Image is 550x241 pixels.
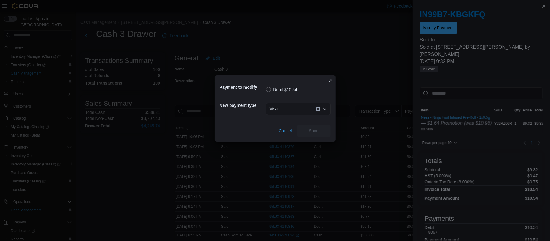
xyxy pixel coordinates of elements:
[309,128,319,134] span: Save
[266,86,297,93] label: Debit $10.54
[322,107,327,111] button: Open list of options
[279,128,292,134] span: Cancel
[316,107,320,111] button: Clear input
[327,76,334,84] button: Closes this modal window
[270,105,278,112] span: Visa
[297,125,331,137] button: Save
[220,81,265,93] h5: Payment to modify
[276,125,294,137] button: Cancel
[220,99,265,111] h5: New payment type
